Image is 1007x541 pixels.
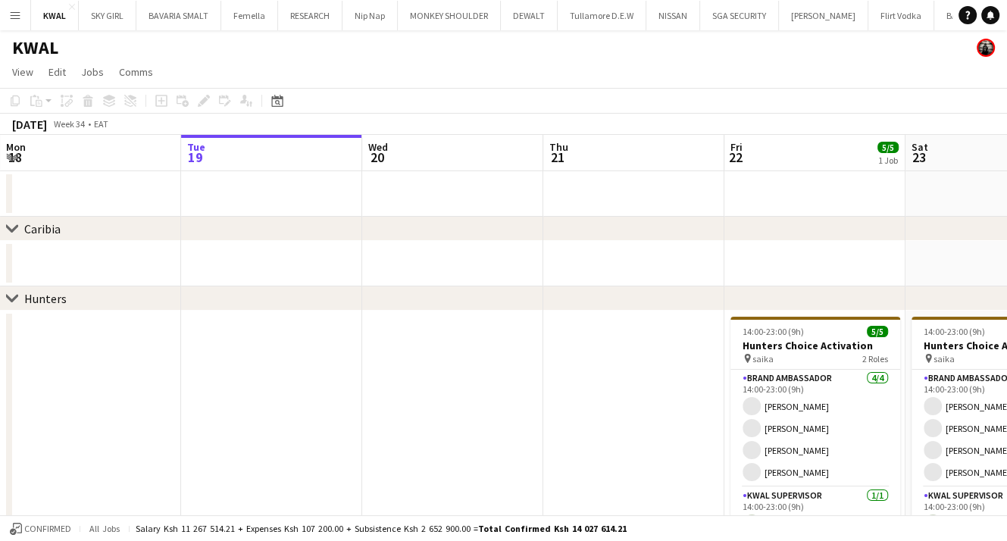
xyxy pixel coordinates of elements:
a: View [6,62,39,82]
span: saika [752,353,774,364]
h1: KWAL [12,36,58,59]
span: Comms [119,65,153,79]
div: Caribia [24,221,61,236]
button: Tullamore D.E.W [558,1,646,30]
span: Total Confirmed Ksh 14 027 614.21 [478,523,627,534]
span: Week 34 [50,118,88,130]
button: Nip Nap [342,1,398,30]
div: [DATE] [12,117,47,132]
button: NISSAN [646,1,700,30]
button: BACARDI [934,1,993,30]
div: Hunters [24,291,67,306]
button: BAVARIA SMALT [136,1,221,30]
button: MONKEY SHOULDER [398,1,501,30]
app-user-avatar: simon yonni [977,39,995,57]
button: SGA SECURITY [700,1,779,30]
span: 2 Roles [862,353,888,364]
app-job-card: 14:00-23:00 (9h)5/5Hunters Choice Activation saika2 RolesBrand Ambassador4/414:00-23:00 (9h)[PERS... [730,317,900,539]
button: SKY GIRL [79,1,136,30]
span: Tue [187,140,205,154]
span: 5/5 [877,142,899,153]
a: Edit [42,62,72,82]
a: Jobs [75,62,110,82]
span: Mon [6,140,26,154]
span: Fri [730,140,743,154]
button: Confirmed [8,521,73,537]
span: View [12,65,33,79]
span: 21 [547,149,568,166]
span: 14:00-23:00 (9h) [743,326,804,337]
button: KWAL [31,1,79,30]
span: Jobs [81,65,104,79]
span: 19 [185,149,205,166]
span: Wed [368,140,388,154]
span: All jobs [86,523,123,534]
span: Thu [549,140,568,154]
span: 20 [366,149,388,166]
button: Femella [221,1,278,30]
span: Confirmed [24,524,71,534]
span: 5/5 [867,326,888,337]
div: 1 Job [878,155,898,166]
div: Salary Ksh 11 267 514.21 + Expenses Ksh 107 200.00 + Subsistence Ksh 2 652 900.00 = [136,523,627,534]
div: EAT [94,118,108,130]
a: Comms [113,62,159,82]
button: DEWALT [501,1,558,30]
app-card-role: KWAL SUPERVISOR1/114:00-23:00 (9h)[PERSON_NAME] KIpsutto [730,487,900,539]
span: 18 [4,149,26,166]
span: Edit [48,65,66,79]
span: 22 [728,149,743,166]
button: RESEARCH [278,1,342,30]
app-card-role: Brand Ambassador4/414:00-23:00 (9h)[PERSON_NAME][PERSON_NAME][PERSON_NAME][PERSON_NAME] [730,370,900,487]
span: saika [934,353,955,364]
span: 14:00-23:00 (9h) [924,326,985,337]
button: [PERSON_NAME] [779,1,868,30]
span: 23 [909,149,928,166]
span: Sat [912,140,928,154]
button: Flirt Vodka [868,1,934,30]
h3: Hunters Choice Activation [730,339,900,352]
